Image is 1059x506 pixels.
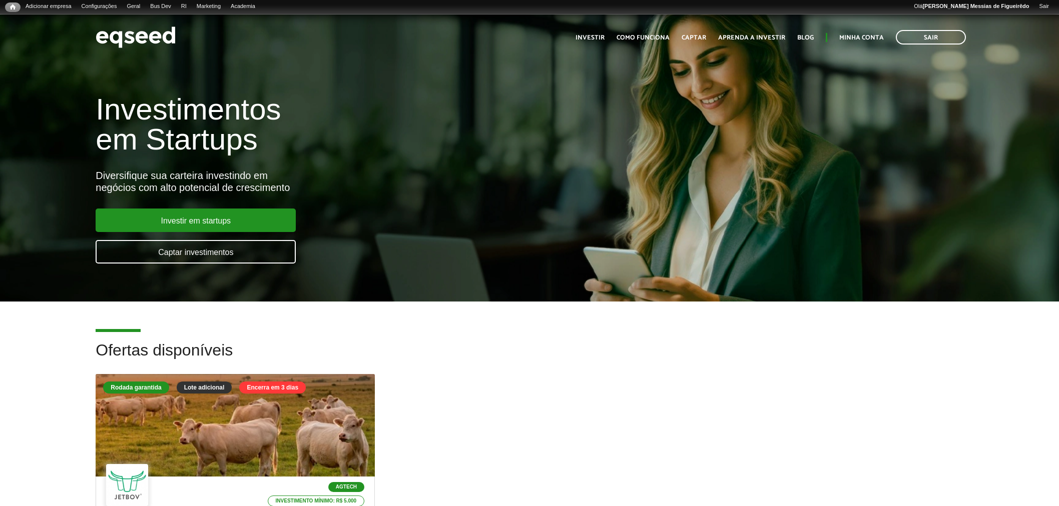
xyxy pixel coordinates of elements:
div: Lote adicional [177,381,232,393]
a: Captar [682,34,706,41]
h1: Investimentos em Startups [96,94,610,154]
img: EqSeed [96,24,176,50]
a: Blog [797,34,814,41]
a: Minha conta [839,34,884,41]
a: Adicionar empresa [21,2,77,10]
a: Olá[PERSON_NAME] Messias de Figueirêdo [909,2,1034,10]
a: Sair [896,30,966,44]
a: Aprenda a investir [718,34,785,41]
a: Academia [226,2,260,10]
a: Investir [576,34,605,41]
a: Sair [1034,2,1054,10]
a: Geral [122,2,145,10]
a: Bus Dev [145,2,176,10]
strong: [PERSON_NAME] Messias de Figueirêdo [922,3,1029,9]
span: Início [10,3,16,10]
a: Captar investimentos [96,240,296,263]
a: Início [5,2,21,12]
a: Configurações [77,2,122,10]
h2: Ofertas disponíveis [96,341,963,374]
a: RI [176,2,192,10]
a: Como funciona [617,34,670,41]
a: Investir em startups [96,208,296,232]
p: Agtech [328,482,364,492]
div: Rodada garantida [103,381,169,393]
a: Marketing [192,2,226,10]
div: Diversifique sua carteira investindo em negócios com alto potencial de crescimento [96,169,610,193]
div: Encerra em 3 dias [239,381,306,393]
